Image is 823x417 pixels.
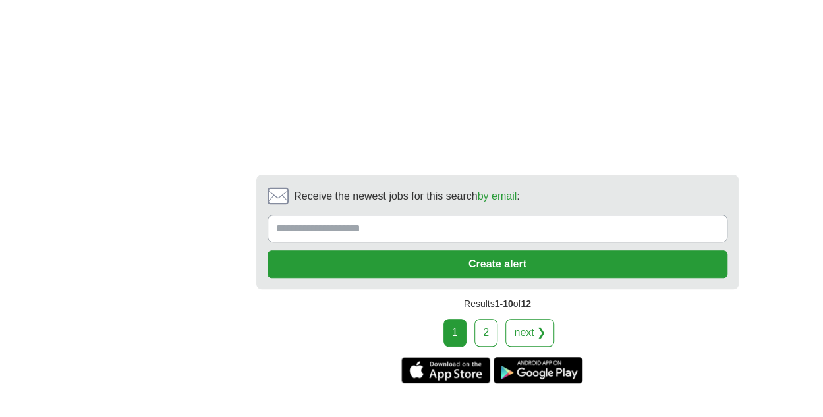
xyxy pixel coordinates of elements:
a: Get the iPhone app [401,357,490,383]
span: 12 [521,298,531,309]
span: 1-10 [495,298,513,309]
button: Create alert [268,250,727,278]
span: Receive the newest jobs for this search : [294,188,519,204]
a: by email [478,190,517,202]
a: next ❯ [505,319,554,347]
a: Get the Android app [494,357,582,383]
a: 2 [474,319,497,347]
div: Results of [256,289,738,319]
div: 1 [443,319,467,347]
